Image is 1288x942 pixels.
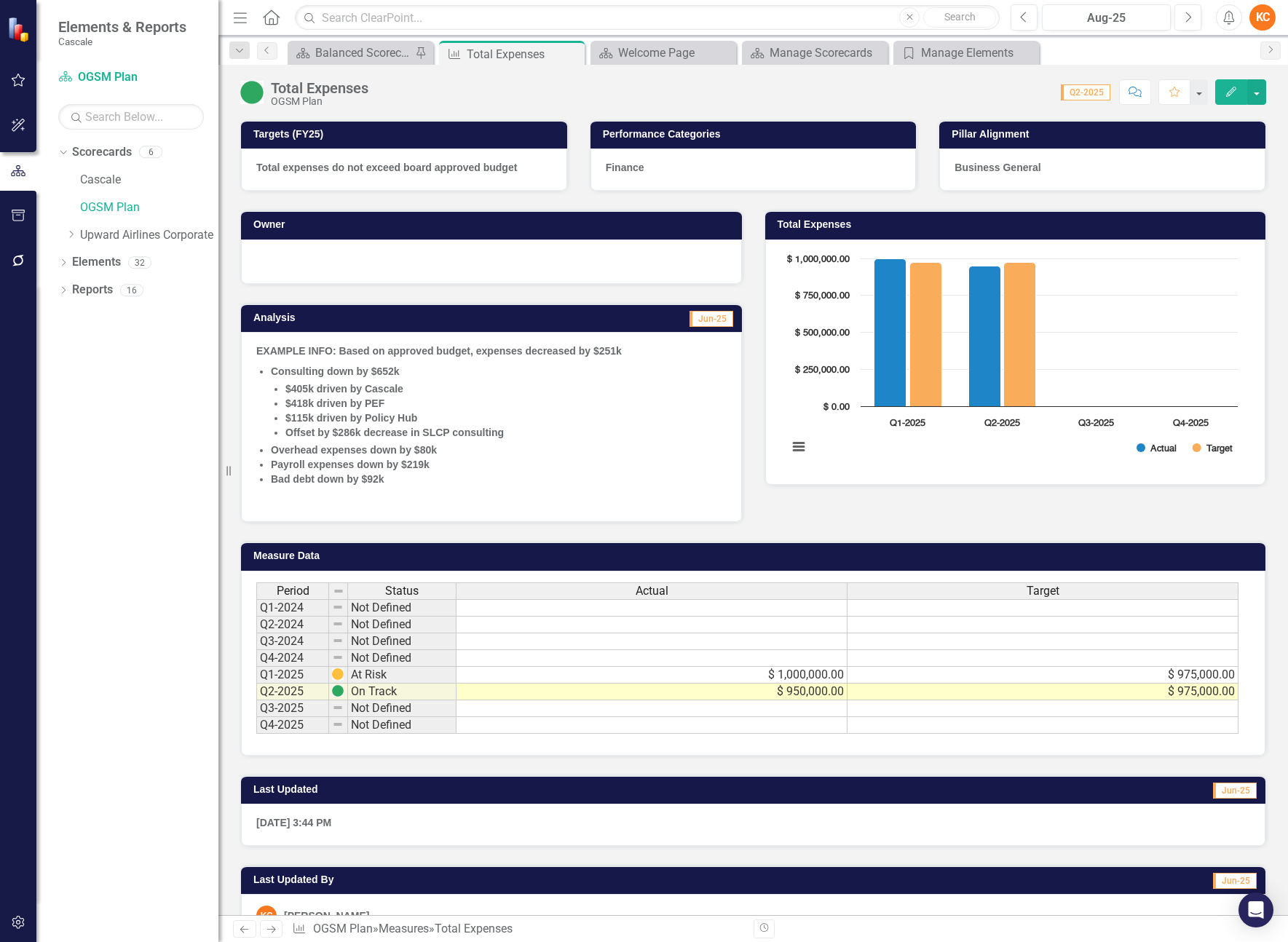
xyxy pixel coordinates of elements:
img: 8DAGhfEEPCf229AAAAAElFTkSuQmCC [332,618,344,630]
a: OGSM Plan [80,199,218,216]
td: Q4-2024 [256,650,329,667]
div: 6 [139,146,162,159]
td: Q1-2024 [256,599,329,617]
img: weGODBwKfdmlgAAAABJRU5ErkJggg== [332,668,344,680]
span: Status [385,585,419,598]
img: QkKB0IfCXeK0gPJfCQOWBhBBwDAAfgSCwAAByDoAAA4AEEHAMABCDoAAA5A0AEAcACCDgCAAxB0AAAc4H8BkyTtuwPtCs4AAA... [332,685,344,697]
img: ClearPoint Strategy [7,17,33,42]
div: 16 [120,284,143,296]
img: 8DAGhfEEPCf229AAAAAElFTkSuQmCC [332,702,344,713]
td: Not Defined [348,700,457,717]
span: Target [1027,585,1059,598]
div: Open Intercom Messenger [1238,892,1273,927]
td: Not Defined [348,617,457,633]
td: Q3-2024 [256,633,329,650]
td: Not Defined [348,633,457,650]
td: Q2-2024 [256,617,329,633]
a: Upward Airlines Corporate [80,227,218,244]
img: 8DAGhfEEPCf229AAAAAElFTkSuQmCC [332,652,344,663]
input: Search Below... [58,104,204,130]
img: 8DAGhfEEPCf229AAAAAElFTkSuQmCC [332,719,344,730]
img: 8DAGhfEEPCf229AAAAAElFTkSuQmCC [332,635,344,646]
a: OGSM Plan [58,69,204,86]
span: Period [277,585,309,598]
td: Q4-2025 [256,717,329,734]
a: Reports [72,282,113,298]
a: Elements [72,254,121,271]
a: Cascale [80,172,218,189]
td: Not Defined [348,717,457,734]
td: On Track [348,684,457,700]
td: Q2-2025 [256,684,329,700]
img: 8DAGhfEEPCf229AAAAAElFTkSuQmCC [332,601,344,613]
td: Not Defined [348,650,457,667]
td: Q1-2025 [256,667,329,684]
a: Scorecards [72,144,132,161]
td: Not Defined [348,599,457,617]
td: At Risk [348,667,457,684]
small: Cascale [58,36,186,47]
span: Actual [636,585,668,598]
img: 8DAGhfEEPCf229AAAAAElFTkSuQmCC [333,585,344,597]
td: Q3-2025 [256,700,329,717]
span: Elements & Reports [58,18,186,36]
div: 32 [128,256,151,269]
